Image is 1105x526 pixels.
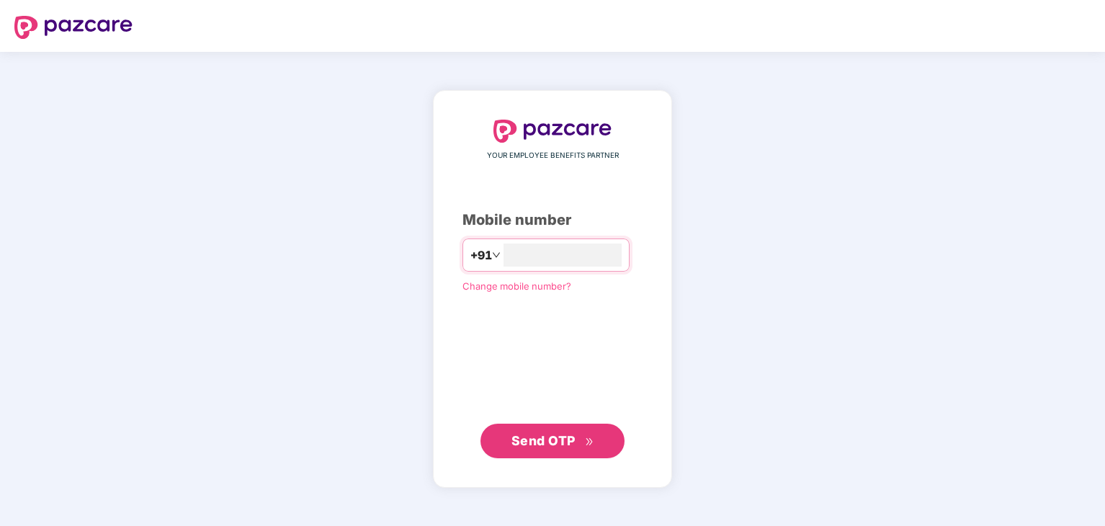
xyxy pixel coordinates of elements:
[511,433,576,448] span: Send OTP
[14,16,133,39] img: logo
[480,424,625,458] button: Send OTPdouble-right
[493,120,612,143] img: logo
[470,246,492,264] span: +91
[462,209,643,231] div: Mobile number
[492,251,501,259] span: down
[462,280,571,292] a: Change mobile number?
[487,150,619,161] span: YOUR EMPLOYEE BENEFITS PARTNER
[585,437,594,447] span: double-right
